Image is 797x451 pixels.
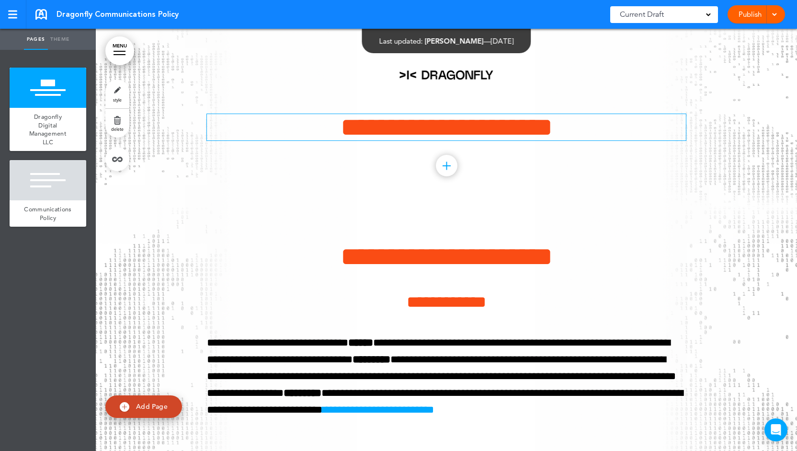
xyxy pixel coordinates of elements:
div: — [379,37,514,45]
span: Add Page [136,402,168,411]
span: delete [111,126,124,132]
a: Publish [735,5,765,23]
span: Communications Policy [24,205,71,222]
a: MENU [105,36,134,65]
div: Open Intercom Messenger [764,418,787,441]
img: add.svg [120,402,129,412]
a: Pages [24,29,48,50]
a: Dragonfly Digital Management LLC [10,108,86,151]
span: style [113,97,122,103]
span: Current Draft [620,8,664,21]
a: style [105,80,129,108]
a: Add Page [105,395,182,418]
a: Communications Policy [10,200,86,227]
span: [PERSON_NAME] [425,36,484,46]
span: Last updated: [379,36,423,46]
span: Dragonfly Communications Policy [57,9,179,20]
span: [DATE] [491,36,514,46]
a: Theme [48,29,72,50]
a: delete [105,109,129,138]
span: Dragonfly Digital Management LLC [29,113,67,146]
img: 1754613101705-1.png [395,65,498,85]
